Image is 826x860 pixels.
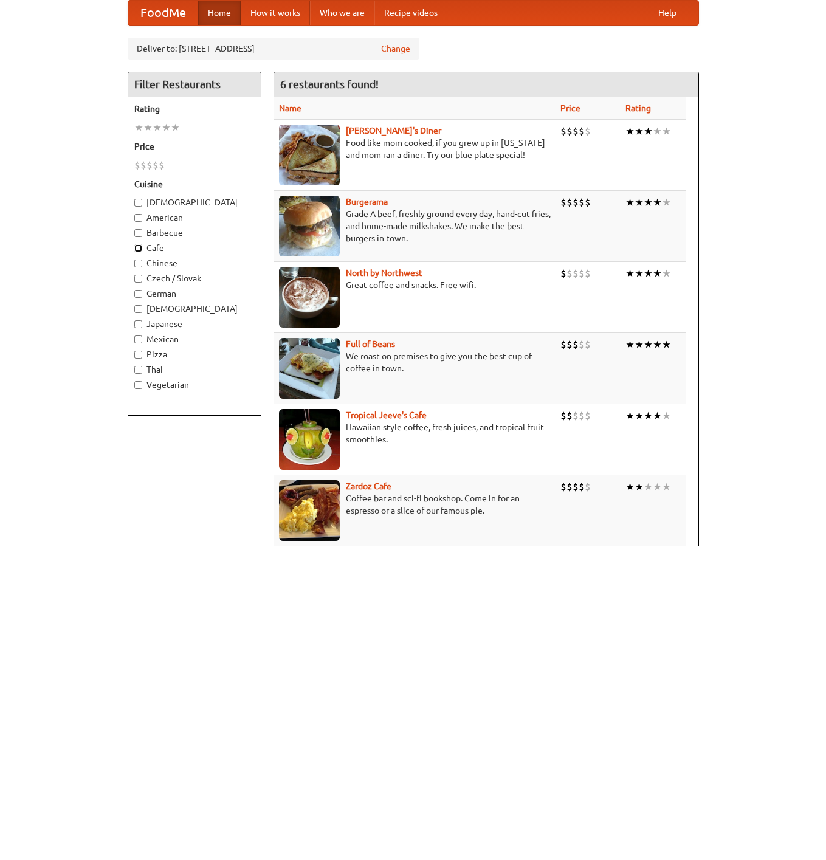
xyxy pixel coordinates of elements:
[579,125,585,138] li: $
[566,196,573,209] li: $
[653,409,662,422] li: ★
[585,125,591,138] li: $
[140,159,146,172] li: $
[585,409,591,422] li: $
[279,137,551,161] p: Food like mom cooked, if you grew up in [US_STATE] and mom ran a diner. Try our blue plate special!
[346,197,388,207] a: Burgerama
[134,381,142,389] input: Vegetarian
[560,196,566,209] li: $
[153,159,159,172] li: $
[573,409,579,422] li: $
[579,480,585,494] li: $
[134,260,142,267] input: Chinese
[279,279,551,291] p: Great coffee and snacks. Free wifi.
[346,410,427,420] a: Tropical Jeeve's Cafe
[560,338,566,351] li: $
[662,196,671,209] li: ★
[625,480,635,494] li: ★
[573,125,579,138] li: $
[644,409,653,422] li: ★
[635,338,644,351] li: ★
[653,480,662,494] li: ★
[566,125,573,138] li: $
[573,267,579,280] li: $
[560,409,566,422] li: $
[566,338,573,351] li: $
[162,121,171,134] li: ★
[585,480,591,494] li: $
[662,338,671,351] li: ★
[134,257,255,269] label: Chinese
[566,480,573,494] li: $
[279,103,301,113] a: Name
[279,421,551,445] p: Hawaiian style coffee, fresh juices, and tropical fruit smoothies.
[134,212,255,224] label: American
[625,125,635,138] li: ★
[241,1,310,25] a: How it works
[279,208,551,244] p: Grade A beef, freshly ground every day, hand-cut fries, and home-made milkshakes. We make the bes...
[374,1,447,25] a: Recipe videos
[644,267,653,280] li: ★
[625,409,635,422] li: ★
[134,303,255,315] label: [DEMOGRAPHIC_DATA]
[134,333,255,345] label: Mexican
[585,338,591,351] li: $
[625,103,651,113] a: Rating
[128,1,198,25] a: FoodMe
[134,287,255,300] label: German
[653,125,662,138] li: ★
[279,125,340,185] img: sallys.jpg
[159,159,165,172] li: $
[134,103,255,115] h5: Rating
[279,196,340,256] img: burgerama.jpg
[279,409,340,470] img: jeeves.jpg
[625,196,635,209] li: ★
[134,305,142,313] input: [DEMOGRAPHIC_DATA]
[134,318,255,330] label: Japanese
[134,121,143,134] li: ★
[279,492,551,517] p: Coffee bar and sci-fi bookshop. Come in for an espresso or a slice of our famous pie.
[662,409,671,422] li: ★
[134,199,142,207] input: [DEMOGRAPHIC_DATA]
[560,103,580,113] a: Price
[128,72,261,97] h4: Filter Restaurants
[134,379,255,391] label: Vegetarian
[644,480,653,494] li: ★
[662,125,671,138] li: ★
[134,178,255,190] h5: Cuisine
[280,78,379,90] ng-pluralize: 6 restaurants found!
[346,481,391,491] b: Zardoz Cafe
[635,480,644,494] li: ★
[381,43,410,55] a: Change
[279,267,340,328] img: north.jpg
[573,480,579,494] li: $
[153,121,162,134] li: ★
[662,480,671,494] li: ★
[134,214,142,222] input: American
[649,1,686,25] a: Help
[134,227,255,239] label: Barbecue
[134,366,142,374] input: Thai
[579,196,585,209] li: $
[279,350,551,374] p: We roast on premises to give you the best cup of coffee in town.
[346,268,422,278] b: North by Northwest
[134,196,255,208] label: [DEMOGRAPHIC_DATA]
[635,409,644,422] li: ★
[134,335,142,343] input: Mexican
[573,338,579,351] li: $
[653,267,662,280] li: ★
[635,196,644,209] li: ★
[198,1,241,25] a: Home
[653,196,662,209] li: ★
[279,480,340,541] img: zardoz.jpg
[653,338,662,351] li: ★
[134,140,255,153] h5: Price
[134,244,142,252] input: Cafe
[346,126,441,136] a: [PERSON_NAME]'s Diner
[171,121,180,134] li: ★
[310,1,374,25] a: Who we are
[134,275,142,283] input: Czech / Slovak
[635,125,644,138] li: ★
